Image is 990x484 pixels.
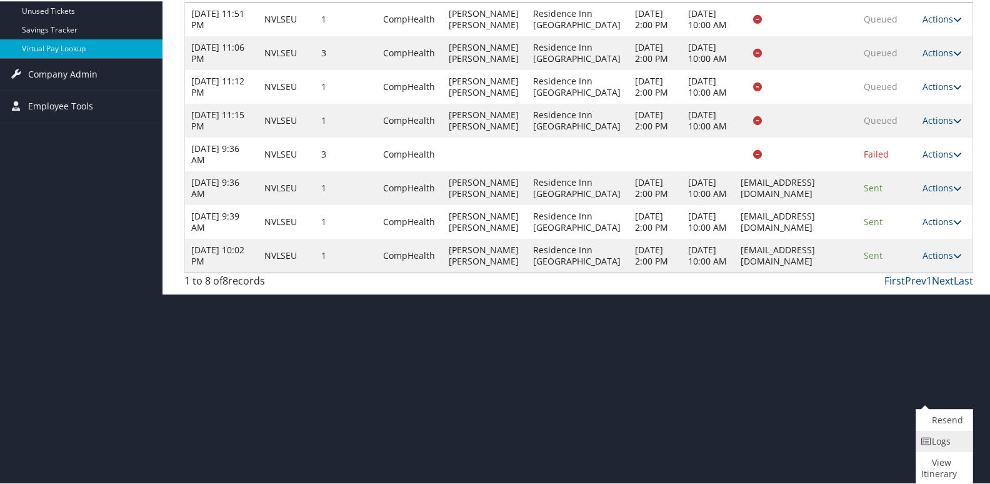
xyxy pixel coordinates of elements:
td: [PERSON_NAME] [PERSON_NAME] [442,238,527,271]
td: [PERSON_NAME] [PERSON_NAME] [442,204,527,238]
span: Failed [864,147,889,159]
td: CompHealth [377,35,442,69]
td: NVLSEU [258,35,315,69]
td: [DATE] 10:00 AM [682,69,735,103]
a: Resend [916,408,969,430]
a: Actions [922,147,962,159]
td: [PERSON_NAME] [PERSON_NAME] [442,170,527,204]
td: [DATE] 10:00 AM [682,170,735,204]
td: [DATE] 9:36 AM [185,136,258,170]
td: CompHealth [377,170,442,204]
a: Actions [922,214,962,226]
td: [DATE] 2:00 PM [629,238,682,271]
td: Residence Inn [GEOGRAPHIC_DATA] [527,204,629,238]
span: Sent [864,248,882,260]
td: NVLSEU [258,69,315,103]
a: 1 [926,273,932,286]
td: CompHealth [377,204,442,238]
td: 1 [315,69,377,103]
td: Residence Inn [GEOGRAPHIC_DATA] [527,103,629,136]
td: Residence Inn [GEOGRAPHIC_DATA] [527,238,629,271]
td: Residence Inn [GEOGRAPHIC_DATA] [527,69,629,103]
td: [EMAIL_ADDRESS][DOMAIN_NAME] [734,170,857,204]
a: Last [954,273,973,286]
td: Residence Inn [GEOGRAPHIC_DATA] [527,170,629,204]
a: Prev [905,273,926,286]
td: [EMAIL_ADDRESS][DOMAIN_NAME] [734,238,857,271]
td: Residence Inn [GEOGRAPHIC_DATA] [527,35,629,69]
td: NVLSEU [258,238,315,271]
td: [DATE] 9:39 AM [185,204,258,238]
td: [DATE] 10:00 AM [682,238,735,271]
a: View Itinerary [916,451,969,483]
a: Actions [922,113,962,125]
a: Actions [922,181,962,193]
td: [PERSON_NAME] [PERSON_NAME] [442,103,527,136]
td: NVLSEU [258,170,315,204]
td: 3 [315,136,377,170]
td: [DATE] 2:00 PM [629,35,682,69]
td: CompHealth [377,238,442,271]
td: [DATE] 10:00 AM [682,35,735,69]
td: [PERSON_NAME] [PERSON_NAME] [442,35,527,69]
a: Actions [922,12,962,24]
td: [DATE] 10:00 AM [682,204,735,238]
span: Company Admin [28,58,97,89]
td: [DATE] 2:00 PM [629,69,682,103]
a: Actions [922,248,962,260]
td: [DATE] 2:00 PM [629,103,682,136]
span: Sent [864,214,882,226]
td: [DATE] 11:51 PM [185,1,258,35]
td: [EMAIL_ADDRESS][DOMAIN_NAME] [734,204,857,238]
td: [DATE] 9:36 AM [185,170,258,204]
td: 1 [315,103,377,136]
td: 1 [315,204,377,238]
td: 1 [315,170,377,204]
span: 8 [222,273,228,286]
span: Queued [864,46,897,58]
td: [DATE] 2:00 PM [629,204,682,238]
td: CompHealth [377,103,442,136]
span: Queued [864,12,897,24]
td: [DATE] 10:00 AM [682,103,735,136]
td: [DATE] 10:02 PM [185,238,258,271]
td: CompHealth [377,1,442,35]
td: NVLSEU [258,1,315,35]
a: First [884,273,905,286]
span: Employee Tools [28,89,93,121]
td: [DATE] 2:00 PM [629,170,682,204]
td: [PERSON_NAME] [PERSON_NAME] [442,1,527,35]
td: Residence Inn [GEOGRAPHIC_DATA] [527,1,629,35]
span: Queued [864,113,897,125]
td: [PERSON_NAME] [PERSON_NAME] [442,69,527,103]
td: [DATE] 11:12 PM [185,69,258,103]
td: [DATE] 10:00 AM [682,1,735,35]
td: NVLSEU [258,136,315,170]
td: 3 [315,35,377,69]
td: [DATE] 11:15 PM [185,103,258,136]
td: NVLSEU [258,103,315,136]
td: CompHealth [377,136,442,170]
td: NVLSEU [258,204,315,238]
a: Logs [916,430,969,451]
a: Next [932,273,954,286]
a: Actions [922,46,962,58]
td: 1 [315,238,377,271]
td: [DATE] 11:06 PM [185,35,258,69]
td: [DATE] 2:00 PM [629,1,682,35]
span: Sent [864,181,882,193]
td: 1 [315,1,377,35]
a: Actions [922,79,962,91]
span: Queued [864,79,897,91]
td: CompHealth [377,69,442,103]
div: 1 to 8 of records [184,272,367,293]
